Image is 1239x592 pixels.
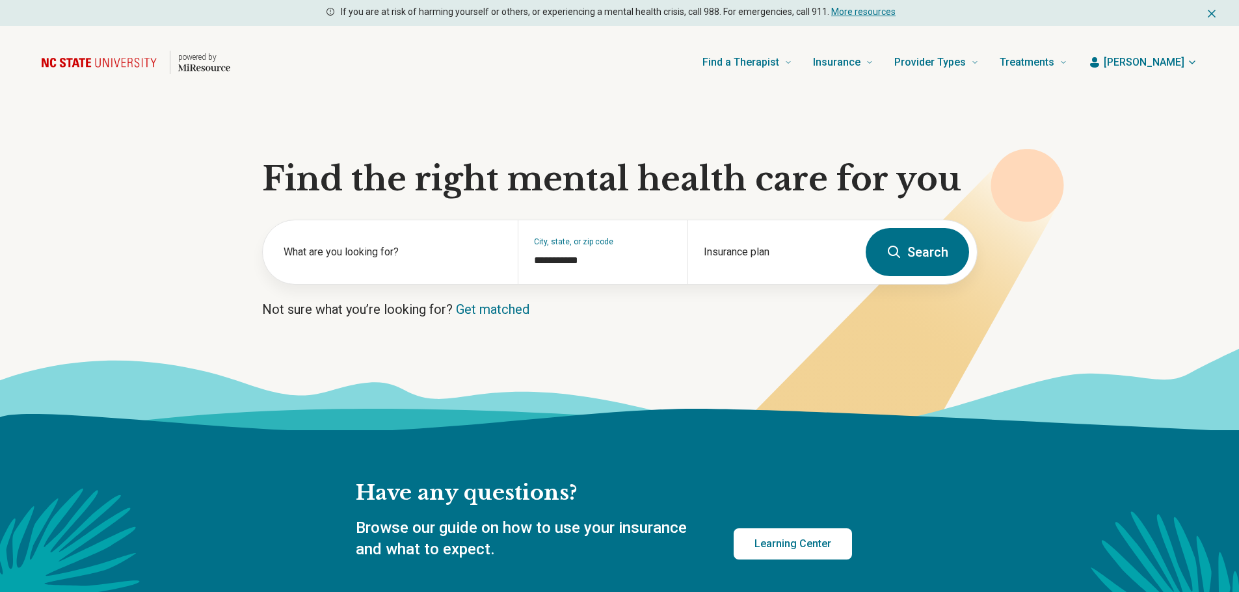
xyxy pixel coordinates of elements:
[262,160,978,199] h1: Find the right mental health care for you
[1000,36,1067,88] a: Treatments
[356,517,702,561] p: Browse our guide on how to use your insurance and what to expect.
[894,36,979,88] a: Provider Types
[42,42,230,83] a: Home page
[1205,5,1218,21] button: Dismiss
[831,6,896,17] a: More resources
[702,53,779,71] span: Find a Therapist
[341,5,896,19] p: If you are at risk of harming yourself or others, or experiencing a mental health crisis, call 98...
[813,36,873,88] a: Insurance
[1000,53,1054,71] span: Treatments
[866,228,969,276] button: Search
[262,300,978,318] p: Not sure what you’re looking for?
[1104,55,1184,70] span: [PERSON_NAME]
[284,244,502,260] label: What are you looking for?
[356,480,852,507] h2: Have any questions?
[702,36,792,88] a: Find a Therapist
[734,528,852,560] a: Learning Center
[813,53,860,71] span: Insurance
[1088,55,1197,70] button: [PERSON_NAME]
[178,52,230,62] p: powered by
[456,302,529,317] a: Get matched
[894,53,966,71] span: Provider Types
